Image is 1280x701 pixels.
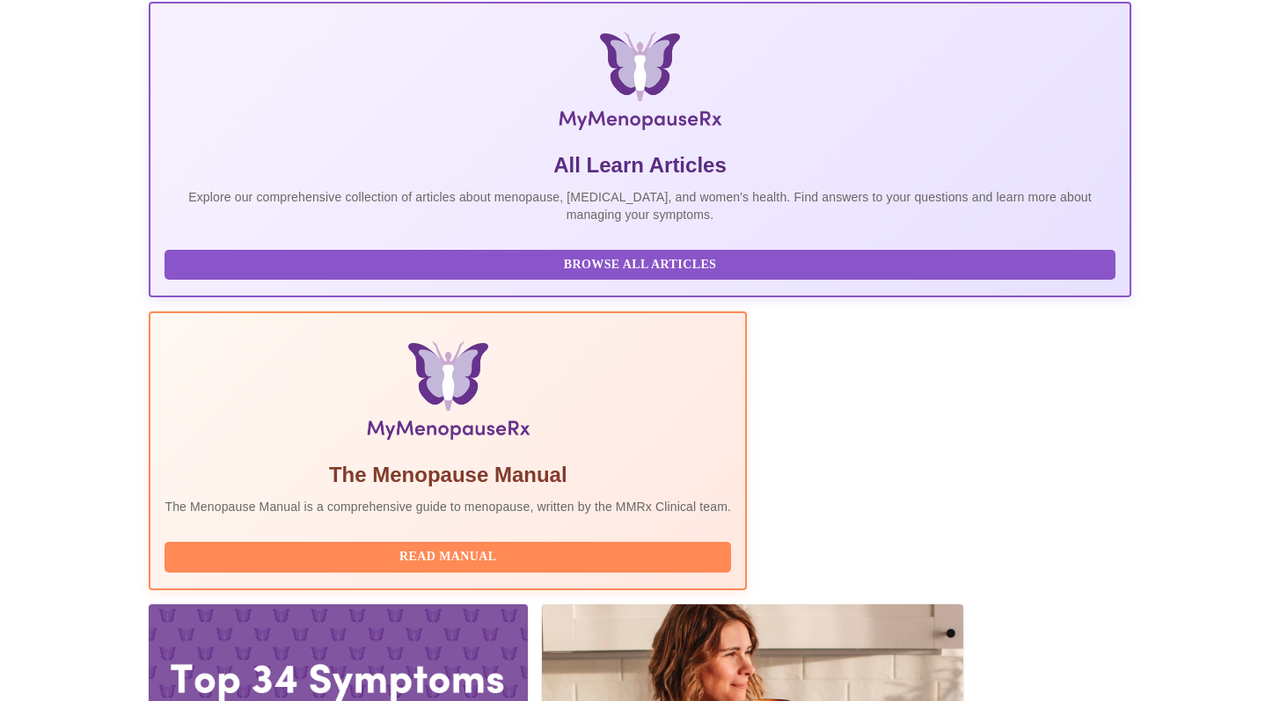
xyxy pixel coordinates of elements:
span: Read Manual [182,546,713,568]
span: Browse All Articles [182,254,1097,276]
img: Menopause Manual [255,341,641,447]
button: Read Manual [165,542,731,573]
img: MyMenopauseRx Logo [312,32,968,137]
a: Browse All Articles [165,256,1119,271]
button: Browse All Articles [165,250,1115,281]
a: Read Manual [165,548,735,563]
p: Explore our comprehensive collection of articles about menopause, [MEDICAL_DATA], and women's hea... [165,188,1115,223]
h5: All Learn Articles [165,151,1115,179]
h5: The Menopause Manual [165,461,731,489]
p: The Menopause Manual is a comprehensive guide to menopause, written by the MMRx Clinical team. [165,498,731,515]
